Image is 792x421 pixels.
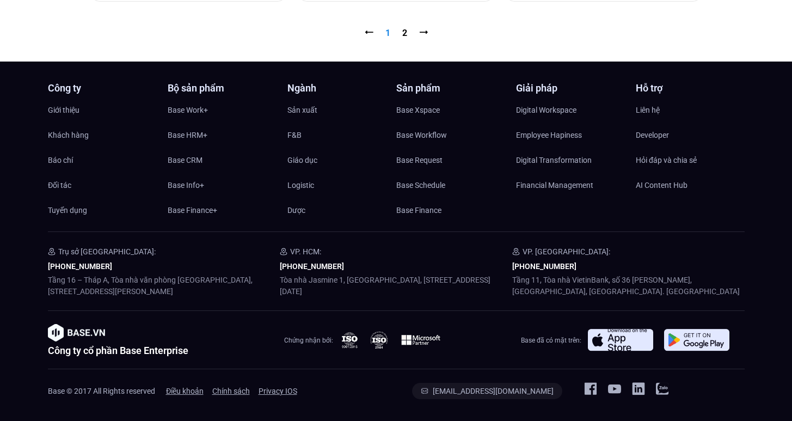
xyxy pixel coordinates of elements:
[636,152,745,168] a: Hỏi đáp và chia sẻ
[433,387,554,395] span: [EMAIL_ADDRESS][DOMAIN_NAME]
[636,152,697,168] span: Hỏi đáp và chia sẻ
[287,177,314,193] span: Logistic
[287,127,302,143] span: F&B
[168,152,202,168] span: Base CRM
[168,83,277,93] h4: Bộ sản phẩm
[287,177,396,193] a: Logistic
[516,127,625,143] a: Employee Hapiness
[419,28,428,38] a: ⭢
[636,177,687,193] span: AI Content Hub
[290,247,321,256] span: VP. HCM:
[396,202,441,218] span: Base Finance
[168,127,207,143] span: Base HRM+
[636,83,745,93] h4: Hỗ trợ
[521,337,581,344] span: Base đã có mặt trên:
[636,102,660,118] span: Liên hệ
[48,202,87,218] span: Tuyển dụng
[636,127,669,143] span: Developer
[365,28,373,38] span: ⭠
[412,383,562,399] a: [EMAIL_ADDRESS][DOMAIN_NAME]
[91,27,701,40] nav: Pagination
[58,247,156,256] span: Trụ sở [GEOGRAPHIC_DATA]:
[516,177,593,193] span: Financial Management
[48,324,105,341] img: image-1.png
[284,337,333,344] span: Chứng nhận bởi:
[287,127,396,143] a: F&B
[287,152,317,168] span: Giáo dục
[280,262,344,271] a: [PHONE_NUMBER]
[168,102,277,118] a: Base Work+
[48,177,157,193] a: Đối tác
[287,202,305,218] span: Dược
[168,202,277,218] a: Base Finance+
[287,102,396,118] a: Sản xuất
[636,102,745,118] a: Liên hệ
[287,83,396,93] h4: Ngành
[48,102,157,118] a: Giới thiệu
[516,152,625,168] a: Digital Transformation
[512,274,745,297] p: Tầng 11, Tòa nhà VietinBank, số 36 [PERSON_NAME], [GEOGRAPHIC_DATA], [GEOGRAPHIC_DATA]. [GEOGRAPH...
[48,102,79,118] span: Giới thiệu
[516,102,576,118] span: Digital Workspace
[402,28,407,38] a: 2
[166,383,204,399] a: Điều khoản
[280,274,512,297] p: Tòa nhà Jasmine 1, [GEOGRAPHIC_DATA], [STREET_ADDRESS][DATE]
[168,177,204,193] span: Base Info+
[516,127,582,143] span: Employee Hapiness
[396,102,505,118] a: Base Xspace
[636,127,745,143] a: Developer
[396,152,443,168] span: Base Request
[396,127,505,143] a: Base Workflow
[168,127,277,143] a: Base HRM+
[385,28,390,38] span: 1
[48,152,73,168] span: Báo chí
[212,383,250,399] a: Chính sách
[396,152,505,168] a: Base Request
[48,152,157,168] a: Báo chí
[287,202,396,218] a: Dược
[48,83,157,93] h4: Công ty
[512,262,576,271] a: [PHONE_NUMBER]
[516,177,625,193] a: Financial Management
[48,274,280,297] p: Tầng 16 – Tháp A, Tòa nhà văn phòng [GEOGRAPHIC_DATA], [STREET_ADDRESS][PERSON_NAME]
[396,177,505,193] a: Base Schedule
[396,202,505,218] a: Base Finance
[396,102,440,118] span: Base Xspace
[287,152,396,168] a: Giáo dục
[259,383,297,399] span: Privacy IOS
[168,152,277,168] a: Base CRM
[396,177,445,193] span: Base Schedule
[48,177,71,193] span: Đối tác
[168,202,217,218] span: Base Finance+
[48,202,157,218] a: Tuyển dụng
[48,262,112,271] a: [PHONE_NUMBER]
[516,102,625,118] a: Digital Workspace
[48,346,188,356] h2: Công ty cổ phần Base Enterprise
[168,177,277,193] a: Base Info+
[516,83,625,93] h4: Giải pháp
[287,102,317,118] span: Sản xuất
[48,127,157,143] a: Khách hàng
[636,177,745,193] a: AI Content Hub
[48,387,155,395] span: Base © 2017 All Rights reserved
[396,127,447,143] span: Base Workflow
[168,102,208,118] span: Base Work+
[516,152,592,168] span: Digital Transformation
[48,127,89,143] span: Khách hàng
[523,247,610,256] span: VP. [GEOGRAPHIC_DATA]:
[396,83,505,93] h4: Sản phẩm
